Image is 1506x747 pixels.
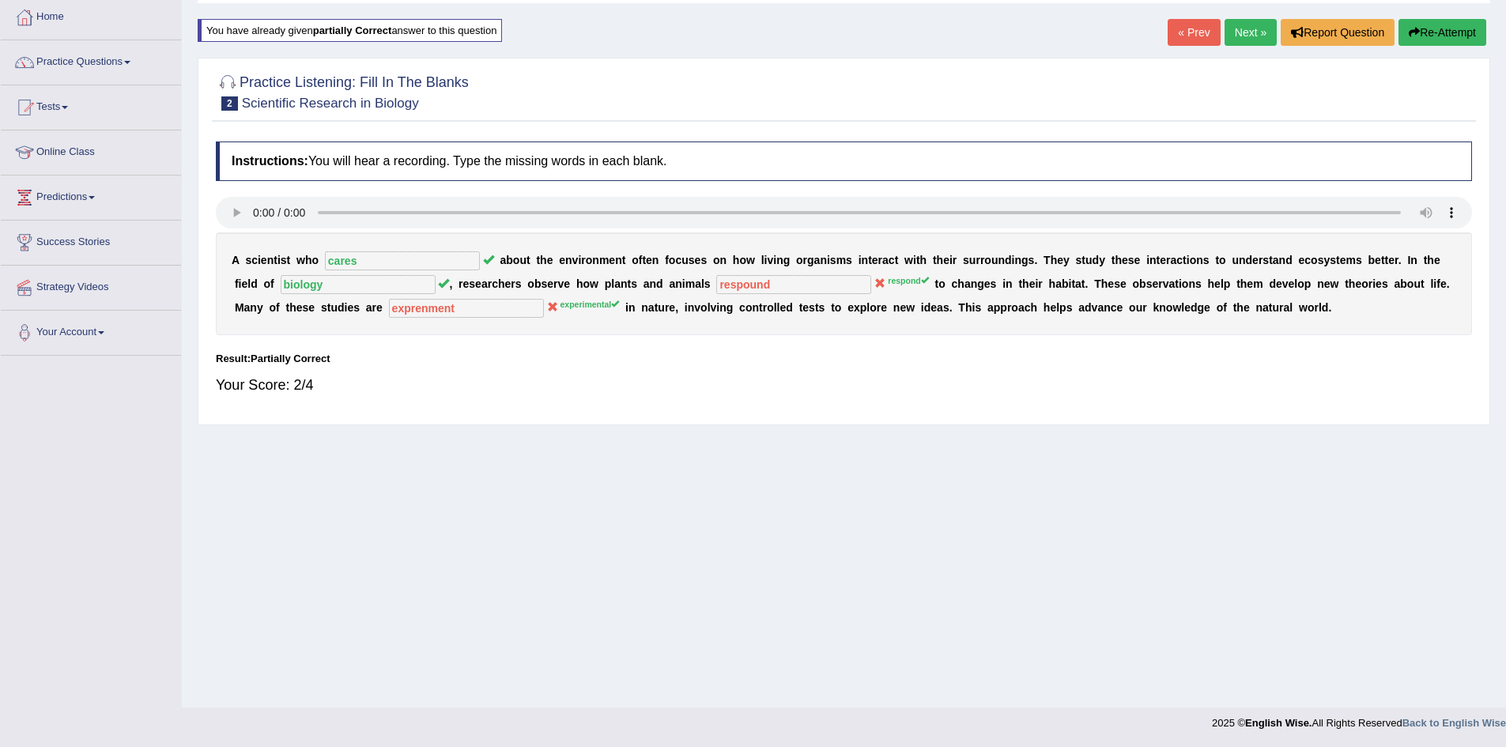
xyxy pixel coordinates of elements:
b: t [1183,254,1187,266]
b: a [814,254,821,266]
a: Online Class [1,130,181,170]
b: e [984,277,991,290]
b: d [1269,277,1276,290]
b: s [1076,254,1082,266]
b: n [650,277,657,290]
a: « Prev [1168,19,1220,46]
b: t [1421,277,1425,290]
a: Tests [1,85,181,125]
b: r [878,254,882,266]
b: e [1388,254,1395,266]
b: i [1179,277,1182,290]
b: c [889,254,895,266]
b: w [904,254,913,266]
b: e [1252,254,1259,266]
b: i [1187,254,1190,266]
span: 2 [221,96,238,111]
b: h [1427,254,1434,266]
b: i [859,254,862,266]
b: e [1375,254,1381,266]
b: n [652,254,659,266]
b: n [1149,254,1157,266]
b: o [1219,254,1226,266]
b: h [1051,254,1058,266]
b: s [245,254,251,266]
b: s [1029,254,1035,266]
b: e [241,277,247,290]
strong: Back to English Wise [1402,717,1506,729]
b: u [1414,277,1421,290]
b: c [1304,254,1311,266]
b: e [1160,254,1166,266]
b: u [1085,254,1093,266]
b: h [1240,277,1247,290]
sup: respond [888,276,928,285]
a: Success Stories [1,221,181,260]
b: c [251,254,258,266]
b: s [631,277,637,290]
b: n [675,277,682,290]
b: e [547,254,553,266]
b: n [720,254,727,266]
b: e [1276,277,1282,290]
b: s [704,277,711,290]
b: u [519,254,527,266]
b: b [1139,277,1146,290]
b: a [882,254,889,266]
b: t [868,254,872,266]
b: e [609,254,615,266]
b: s [846,254,852,266]
b: d [1005,254,1012,266]
b: y [1099,254,1105,266]
b: r [1158,277,1162,290]
b: h [540,254,547,266]
b: e [1289,277,1295,290]
b: s [700,254,707,266]
a: Strategy Videos [1,266,181,305]
b: s [991,277,997,290]
b: e [1247,277,1253,290]
b: s [1356,254,1362,266]
b: b [534,277,542,290]
b: a [1075,277,1081,290]
b: i [1012,254,1015,266]
b: v [1282,277,1289,290]
b: u [1232,254,1239,266]
h4: You will hear a recording. Type the missing words in each blank. [216,141,1472,181]
b: n [592,254,599,266]
b: n [1014,254,1021,266]
b: f [270,277,274,290]
b: i [1069,277,1072,290]
b: n [1196,254,1203,266]
b: t [1269,254,1273,266]
b: r [1166,254,1170,266]
b: f [1436,277,1440,290]
b: o [263,277,270,290]
input: blank [325,251,480,270]
b: y [1323,254,1330,266]
b: t [895,254,899,266]
b: b [1400,277,1407,290]
b: e [1120,277,1127,290]
b: t [1236,277,1240,290]
b: e [1122,254,1128,266]
b: a [481,277,488,290]
b: l [761,254,764,266]
b: o [513,254,520,266]
b: l [1221,277,1224,290]
b: h [1022,277,1029,290]
b: t [1157,254,1161,266]
b: e [1134,254,1141,266]
b: s [830,254,836,266]
b: t [536,254,540,266]
b: s [469,277,475,290]
b: i [764,254,768,266]
b: e [1376,277,1382,290]
b: m [599,254,609,266]
b: e [943,254,949,266]
b: s [281,254,287,266]
b: t [628,277,632,290]
b: . [1085,277,1089,290]
b: h [576,277,583,290]
b: T [1044,254,1051,266]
